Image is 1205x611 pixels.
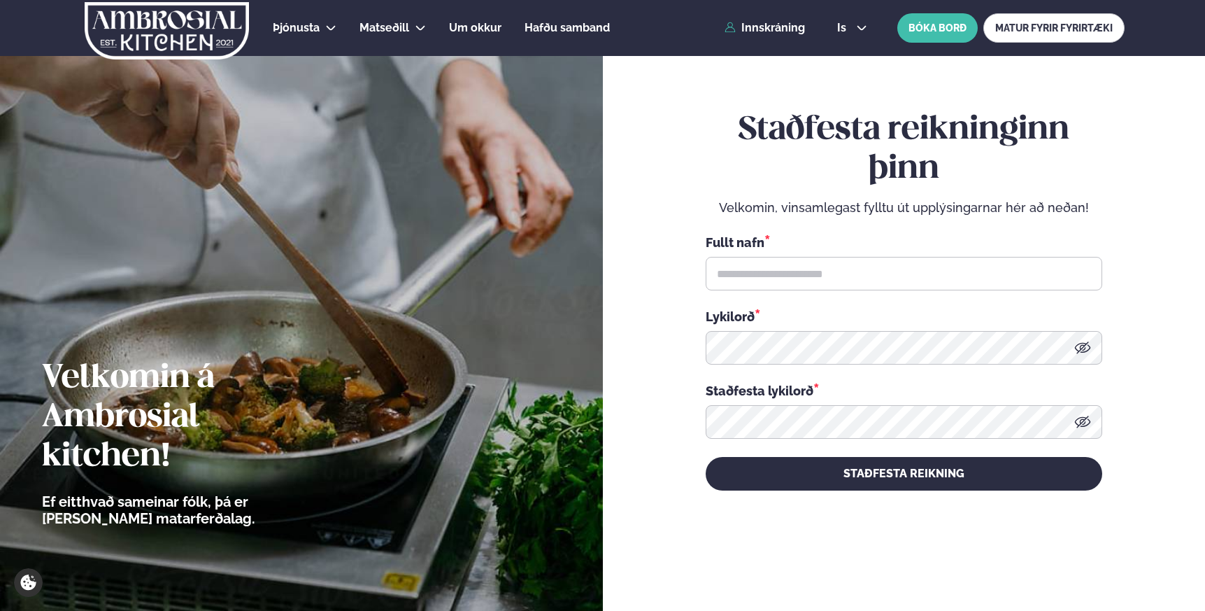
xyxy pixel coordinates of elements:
div: Fullt nafn [706,233,1102,251]
a: Matseðill [359,20,409,36]
span: Hafðu samband [525,21,610,34]
button: is [826,22,878,34]
a: Cookie settings [14,568,43,597]
h2: Velkomin á Ambrosial kitchen! [42,359,332,477]
a: Um okkur [449,20,501,36]
div: Lykilorð [706,307,1102,325]
a: Innskráning [725,22,805,34]
a: Hafðu samband [525,20,610,36]
img: logo [83,2,250,59]
span: is [837,22,850,34]
span: Um okkur [449,21,501,34]
button: BÓKA BORÐ [897,13,978,43]
p: Velkomin, vinsamlegast fylltu út upplýsingarnar hér að neðan! [706,199,1102,216]
div: Staðfesta lykilorð [706,381,1102,400]
span: Matseðill [359,21,409,34]
a: MATUR FYRIR FYRIRTÆKI [983,13,1125,43]
h2: Staðfesta reikninginn þinn [706,111,1102,189]
a: Þjónusta [273,20,320,36]
button: STAÐFESTA REIKNING [706,457,1102,491]
span: Þjónusta [273,21,320,34]
p: Ef eitthvað sameinar fólk, þá er [PERSON_NAME] matarferðalag. [42,493,332,527]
